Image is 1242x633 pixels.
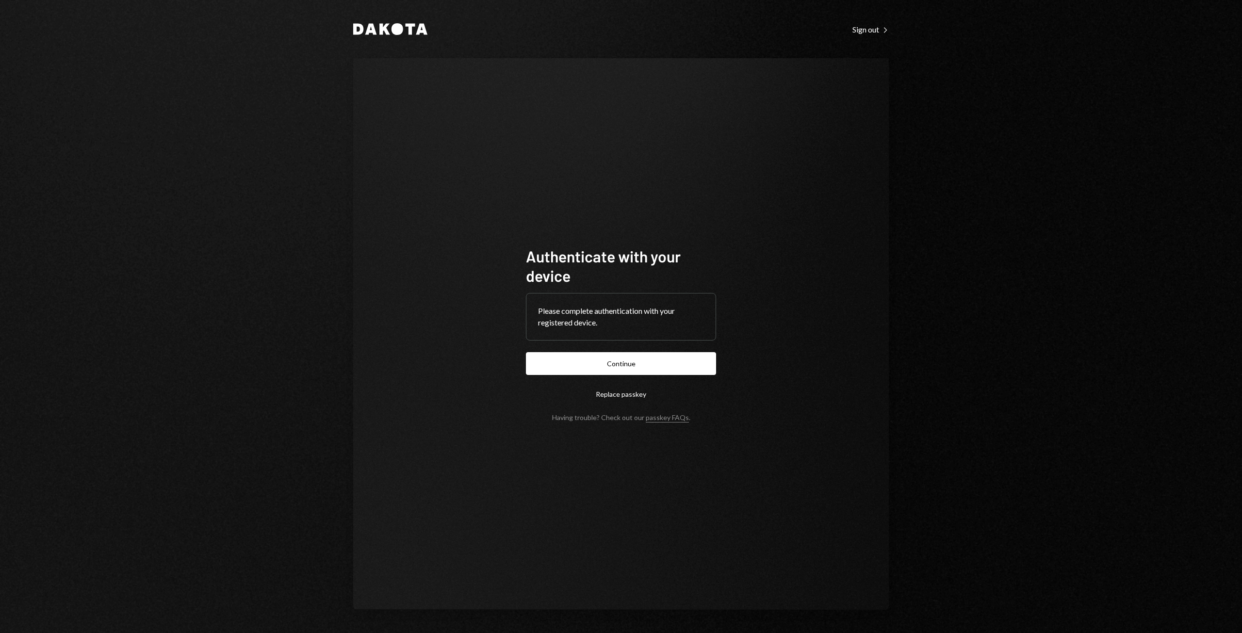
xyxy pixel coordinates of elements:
button: Continue [526,352,716,375]
a: passkey FAQs [646,413,689,422]
div: Please complete authentication with your registered device. [538,305,704,328]
a: Sign out [852,24,889,34]
h1: Authenticate with your device [526,246,716,285]
div: Sign out [852,25,889,34]
div: Having trouble? Check out our . [552,413,690,422]
button: Replace passkey [526,383,716,406]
